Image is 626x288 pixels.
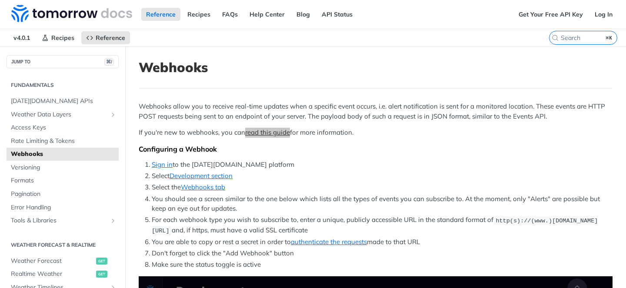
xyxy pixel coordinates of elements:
a: Log In [590,8,617,21]
span: Reference [96,34,125,42]
span: Pagination [11,190,117,199]
button: JUMP TO⌘/ [7,55,119,68]
a: Webhooks [7,148,119,161]
li: Make sure the status toggle is active [152,260,613,270]
h1: Webhooks [139,60,613,75]
span: Recipes [51,34,74,42]
a: Rate Limiting & Tokens [7,135,119,148]
a: Versioning [7,161,119,174]
span: Error Handling [11,203,117,212]
span: Weather Data Layers [11,110,107,119]
a: Weather Forecastget [7,255,119,268]
a: Realtime Weatherget [7,268,119,281]
span: ⌘/ [104,58,114,66]
li: You should see a screen similar to the one below which lists all the types of events you can subs... [152,194,613,214]
span: Weather Forecast [11,257,94,265]
li: You are able to copy or rest a secret in order to made to that URL [152,237,613,247]
span: v4.0.1 [9,31,35,44]
p: If you're new to webhooks, you can for more information. [139,128,613,138]
li: Select the [152,182,613,192]
li: Select [152,171,613,181]
li: For each webhook type you wish to subscribe to, enter a unique, publicly accessible URL in the st... [152,215,613,235]
a: Get Your Free API Key [514,8,588,21]
a: read this guide [245,128,290,136]
span: http(s)://(www.)[DOMAIN_NAME][URL] [152,217,598,234]
a: FAQs [217,8,243,21]
p: Webhooks allow you to receive real-time updates when a specific event occurs, i.e. alert notifica... [139,102,613,121]
a: Error Handling [7,201,119,214]
a: Help Center [245,8,290,21]
a: Webhooks tab [181,183,225,191]
span: Webhooks [11,150,117,159]
a: Pagination [7,188,119,201]
button: Show subpages for Tools & Libraries [110,217,117,224]
a: Tools & LibrariesShow subpages for Tools & Libraries [7,214,119,227]
a: Blog [292,8,315,21]
a: Weather Data LayersShow subpages for Weather Data Layers [7,108,119,121]
a: Formats [7,174,119,187]
span: get [96,258,107,265]
h2: Fundamentals [7,81,119,89]
span: Access Keys [11,123,117,132]
img: Tomorrow.io Weather API Docs [11,5,132,22]
span: Tools & Libraries [11,216,107,225]
button: Show subpages for Weather Data Layers [110,111,117,118]
li: Don't forget to click the "Add Webhook" button [152,248,613,258]
a: Reference [81,31,130,44]
span: Realtime Weather [11,270,94,278]
h2: Weather Forecast & realtime [7,241,119,249]
a: Development section [170,172,233,180]
a: Sign in [152,160,173,169]
span: Versioning [11,163,117,172]
a: authenticate the requests [291,238,367,246]
a: Recipes [183,8,215,21]
kbd: ⌘K [604,33,615,42]
div: Configuring a Webhook [139,145,613,153]
span: Formats [11,176,117,185]
span: get [96,271,107,278]
a: API Status [317,8,357,21]
a: Access Keys [7,121,119,134]
li: to the [DATE][DOMAIN_NAME] platform [152,160,613,170]
span: Rate Limiting & Tokens [11,137,117,146]
span: [DATE][DOMAIN_NAME] APIs [11,97,117,106]
a: Recipes [37,31,79,44]
svg: Search [552,34,559,41]
a: [DATE][DOMAIN_NAME] APIs [7,95,119,108]
a: Reference [141,8,180,21]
